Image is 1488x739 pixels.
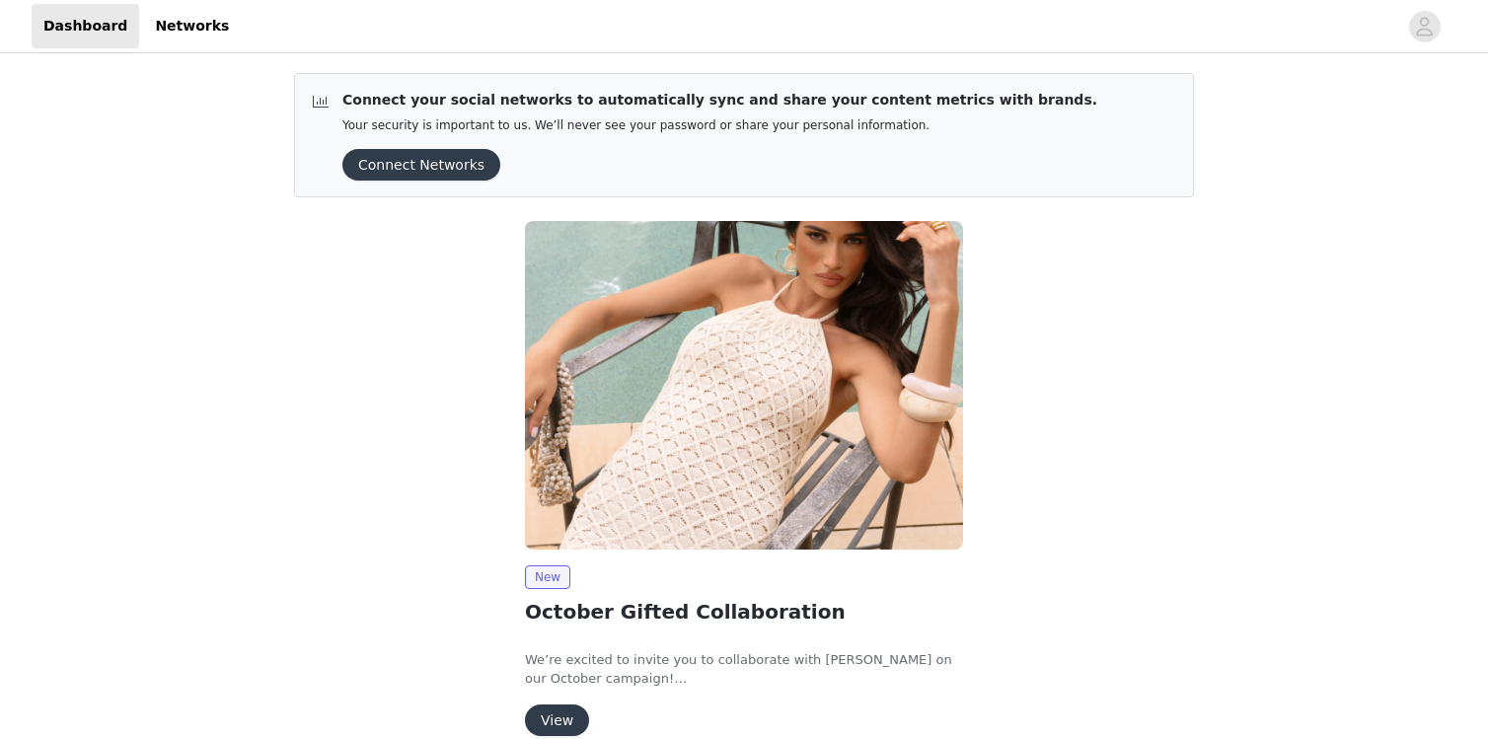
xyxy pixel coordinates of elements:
h2: October Gifted Collaboration [525,597,963,627]
button: Connect Networks [342,149,500,181]
a: Networks [143,4,241,48]
div: avatar [1415,11,1434,42]
span: New [525,565,570,589]
a: View [525,713,589,728]
p: Connect your social networks to automatically sync and share your content metrics with brands. [342,90,1097,111]
p: Your security is important to us. We’ll never see your password or share your personal information. [342,118,1097,133]
p: We’re excited to invite you to collaborate with [PERSON_NAME] on our October campaign! [525,650,963,689]
button: View [525,704,589,736]
img: Peppermayo EU [525,221,963,550]
a: Dashboard [32,4,139,48]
